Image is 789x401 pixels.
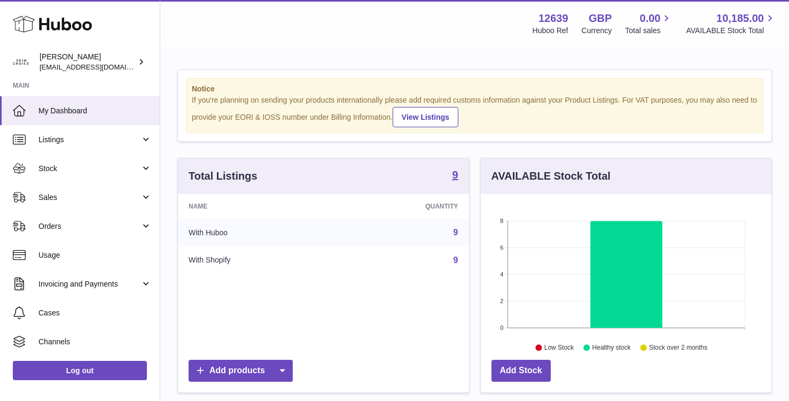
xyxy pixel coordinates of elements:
[38,192,140,203] span: Sales
[533,26,568,36] div: Huboo Ref
[640,11,661,26] span: 0.00
[491,360,551,382] a: Add Stock
[544,344,574,351] text: Low Stock
[500,271,503,277] text: 4
[38,106,152,116] span: My Dashboard
[38,135,140,145] span: Listings
[38,308,152,318] span: Cases
[393,107,458,127] a: View Listings
[538,11,568,26] strong: 12639
[40,63,157,71] span: [EMAIL_ADDRESS][DOMAIN_NAME]
[452,169,458,180] strong: 9
[500,298,503,304] text: 2
[454,256,458,265] a: 9
[40,52,136,72] div: [PERSON_NAME]
[582,26,612,36] div: Currency
[625,11,673,36] a: 0.00 Total sales
[452,169,458,182] a: 9
[625,26,673,36] span: Total sales
[178,194,335,219] th: Name
[716,11,764,26] span: 10,185.00
[13,361,147,380] a: Log out
[38,164,140,174] span: Stock
[178,219,335,246] td: With Huboo
[500,244,503,251] text: 6
[454,228,458,237] a: 9
[686,11,776,36] a: 10,185.00 AVAILABLE Stock Total
[686,26,776,36] span: AVAILABLE Stock Total
[38,337,152,347] span: Channels
[491,169,611,183] h3: AVAILABLE Stock Total
[192,84,757,94] strong: Notice
[38,279,140,289] span: Invoicing and Payments
[589,11,612,26] strong: GBP
[500,325,503,331] text: 0
[38,250,152,260] span: Usage
[38,221,140,232] span: Orders
[13,54,29,70] img: admin@skinchoice.com
[178,246,335,274] td: With Shopify
[189,169,257,183] h3: Total Listings
[192,95,757,127] div: If you're planning on sending your products internationally please add required customs informati...
[649,344,707,351] text: Stock over 2 months
[335,194,469,219] th: Quantity
[500,218,503,224] text: 8
[592,344,631,351] text: Healthy stock
[189,360,293,382] a: Add products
